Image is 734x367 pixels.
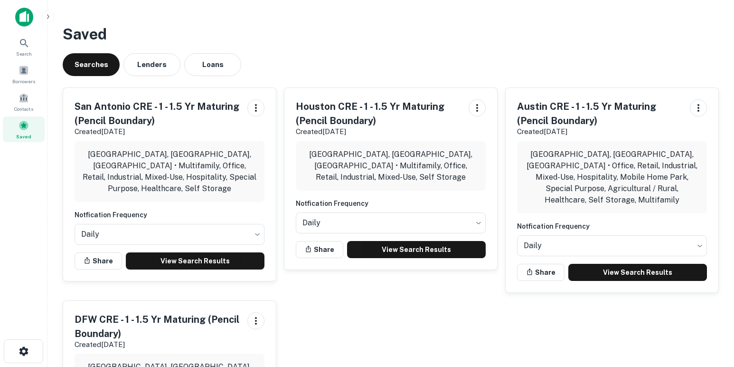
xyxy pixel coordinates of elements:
div: Without label [296,210,486,236]
iframe: Chat Widget [687,261,734,306]
button: Searches [63,53,120,76]
a: View Search Results [568,264,707,281]
a: Search [3,34,45,59]
p: [GEOGRAPHIC_DATA], [GEOGRAPHIC_DATA], [GEOGRAPHIC_DATA] • Multifamily, Office, Retail, Industrial... [303,149,478,183]
a: Contacts [3,89,45,115]
a: Borrowers [3,61,45,87]
button: Share [296,241,343,258]
span: Contacts [14,105,33,113]
span: Borrowers [12,77,35,85]
a: View Search Results [347,241,486,258]
span: Saved [16,133,31,140]
h6: Notfication Frequency [517,221,707,232]
h5: DFW CRE - 1 - 1.5 Yr Maturing (Pencil Boundary) [75,312,240,341]
a: View Search Results [126,252,264,270]
button: Lenders [123,53,180,76]
div: Without label [75,221,264,248]
div: Without label [517,232,707,259]
p: Created [DATE] [296,126,461,137]
h6: Notfication Frequency [296,198,486,209]
button: Share [517,264,565,281]
h5: Houston CRE - 1 - 1.5 Yr Maturing (Pencil Boundary) [296,99,461,128]
p: Created [DATE] [75,126,240,137]
h3: Saved [63,23,719,46]
h5: San Antonio CRE - 1 - 1.5 Yr Maturing (Pencil Boundary) [75,99,240,128]
h5: Austin CRE - 1 - 1.5 Yr Maturing (Pencil Boundary) [517,99,682,128]
p: [GEOGRAPHIC_DATA], [GEOGRAPHIC_DATA], [GEOGRAPHIC_DATA] • Multifamily, Office, Retail, Industrial... [82,149,257,194]
button: Loans [184,53,241,76]
button: Share [75,252,122,270]
p: Created [DATE] [75,339,240,350]
img: capitalize-icon.png [15,8,33,27]
p: [GEOGRAPHIC_DATA], [GEOGRAPHIC_DATA], [GEOGRAPHIC_DATA] • Office, Retail, Industrial, Mixed-Use, ... [525,149,699,206]
h6: Notfication Frequency [75,210,264,220]
p: Created [DATE] [517,126,682,137]
span: Search [16,50,32,58]
a: Saved [3,116,45,142]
